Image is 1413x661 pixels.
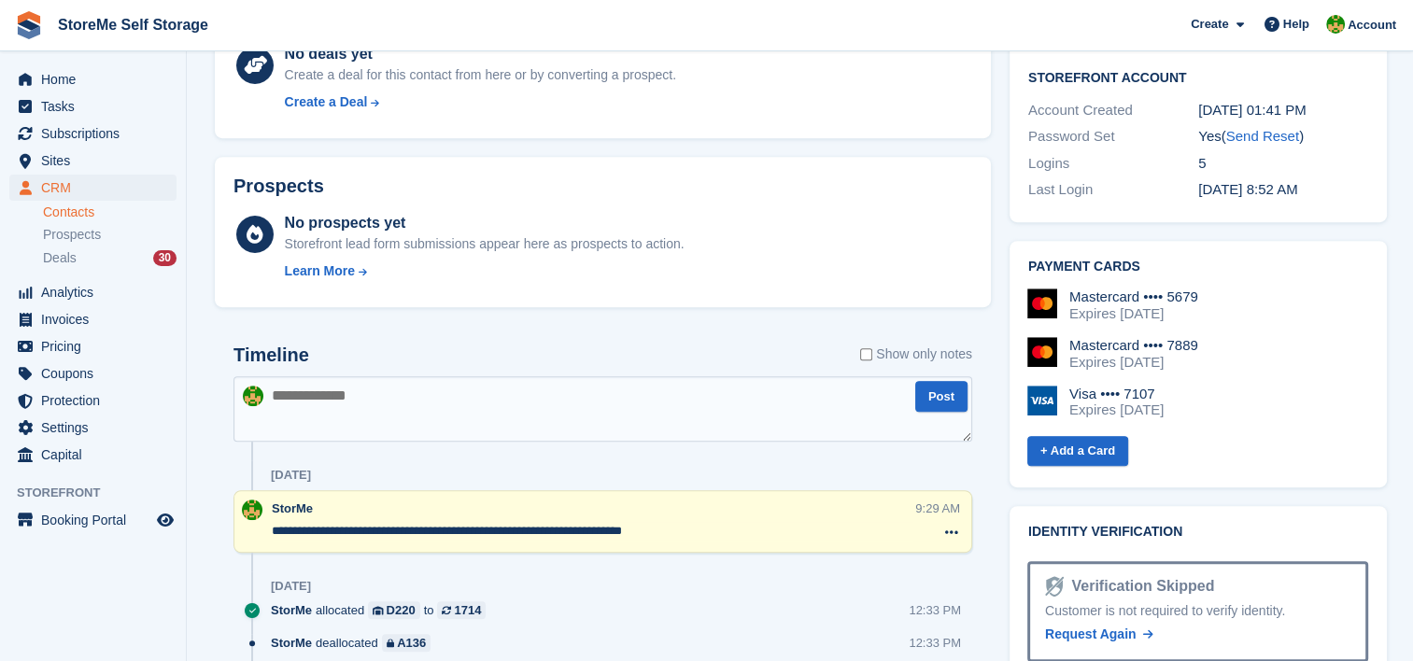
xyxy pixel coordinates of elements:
[1045,625,1153,644] a: Request Again
[1028,179,1198,201] div: Last Login
[1064,575,1214,598] div: Verification Skipped
[271,601,312,619] span: StorMe
[41,415,153,441] span: Settings
[437,601,486,619] a: 1714
[242,499,262,520] img: StorMe
[9,415,177,441] a: menu
[285,261,355,281] div: Learn More
[285,212,685,234] div: No prospects yet
[1028,100,1198,121] div: Account Created
[285,234,685,254] div: Storefront lead form submissions appear here as prospects to action.
[1069,305,1198,322] div: Expires [DATE]
[860,345,972,364] label: Show only notes
[154,509,177,531] a: Preview store
[271,601,495,619] div: allocated to
[1027,386,1057,415] img: Visa Logo
[285,261,685,281] a: Learn More
[271,468,311,483] div: [DATE]
[1069,386,1164,402] div: Visa •••• 7107
[9,333,177,359] a: menu
[1069,337,1198,354] div: Mastercard •••• 7889
[1045,626,1137,641] span: Request Again
[1069,354,1198,371] div: Expires [DATE]
[41,66,153,92] span: Home
[1027,337,1057,367] img: Mastercard Logo
[1069,288,1198,305] div: Mastercard •••• 5679
[915,499,960,517] div: 9:29 AM
[1198,100,1368,121] div: [DATE] 01:41 PM
[9,306,177,332] a: menu
[860,345,872,364] input: Show only notes
[285,92,676,112] a: Create a Deal
[909,634,961,652] div: 12:33 PM
[41,333,153,359] span: Pricing
[9,360,177,387] a: menu
[233,345,309,366] h2: Timeline
[9,66,177,92] a: menu
[41,507,153,533] span: Booking Portal
[41,120,153,147] span: Subscriptions
[915,381,968,412] button: Post
[382,634,431,652] a: A136
[41,93,153,120] span: Tasks
[9,387,177,414] a: menu
[41,279,153,305] span: Analytics
[43,226,101,244] span: Prospects
[1326,15,1345,34] img: StorMe
[43,249,77,267] span: Deals
[1198,181,1297,197] time: 2023-09-13 07:52:36 UTC
[9,507,177,533] a: menu
[1069,401,1164,418] div: Expires [DATE]
[1045,576,1064,597] img: Identity Verification Ready
[368,601,420,619] a: D220
[1198,153,1368,175] div: 5
[285,65,676,85] div: Create a deal for this contact from here or by converting a prospect.
[43,248,177,268] a: Deals 30
[1283,15,1309,34] span: Help
[1028,126,1198,148] div: Password Set
[1027,288,1057,318] img: Mastercard Logo
[43,225,177,245] a: Prospects
[271,634,440,652] div: deallocated
[9,442,177,468] a: menu
[1028,67,1368,86] h2: Storefront Account
[285,92,368,112] div: Create a Deal
[9,175,177,201] a: menu
[1222,128,1304,144] span: ( )
[41,442,153,468] span: Capital
[9,120,177,147] a: menu
[153,250,177,266] div: 30
[9,93,177,120] a: menu
[285,43,676,65] div: No deals yet
[1028,153,1198,175] div: Logins
[1226,128,1299,144] a: Send Reset
[15,11,43,39] img: stora-icon-8386f47178a22dfd0bd8f6a31ec36ba5ce8667c1dd55bd0f319d3a0aa187defe.svg
[41,148,153,174] span: Sites
[50,9,216,40] a: StoreMe Self Storage
[9,148,177,174] a: menu
[233,176,324,197] h2: Prospects
[41,360,153,387] span: Coupons
[397,634,426,652] div: A136
[243,386,263,406] img: StorMe
[1348,16,1396,35] span: Account
[41,175,153,201] span: CRM
[1028,525,1368,540] h2: Identity verification
[271,634,312,652] span: StorMe
[1028,260,1368,274] h2: Payment cards
[1198,126,1368,148] div: Yes
[1027,436,1128,467] a: + Add a Card
[272,501,313,515] span: StorMe
[909,601,961,619] div: 12:33 PM
[1045,601,1350,621] div: Customer is not required to verify identity.
[43,204,177,221] a: Contacts
[41,306,153,332] span: Invoices
[41,387,153,414] span: Protection
[1191,15,1228,34] span: Create
[9,279,177,305] a: menu
[387,601,416,619] div: D220
[17,484,186,502] span: Storefront
[454,601,481,619] div: 1714
[271,579,311,594] div: [DATE]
